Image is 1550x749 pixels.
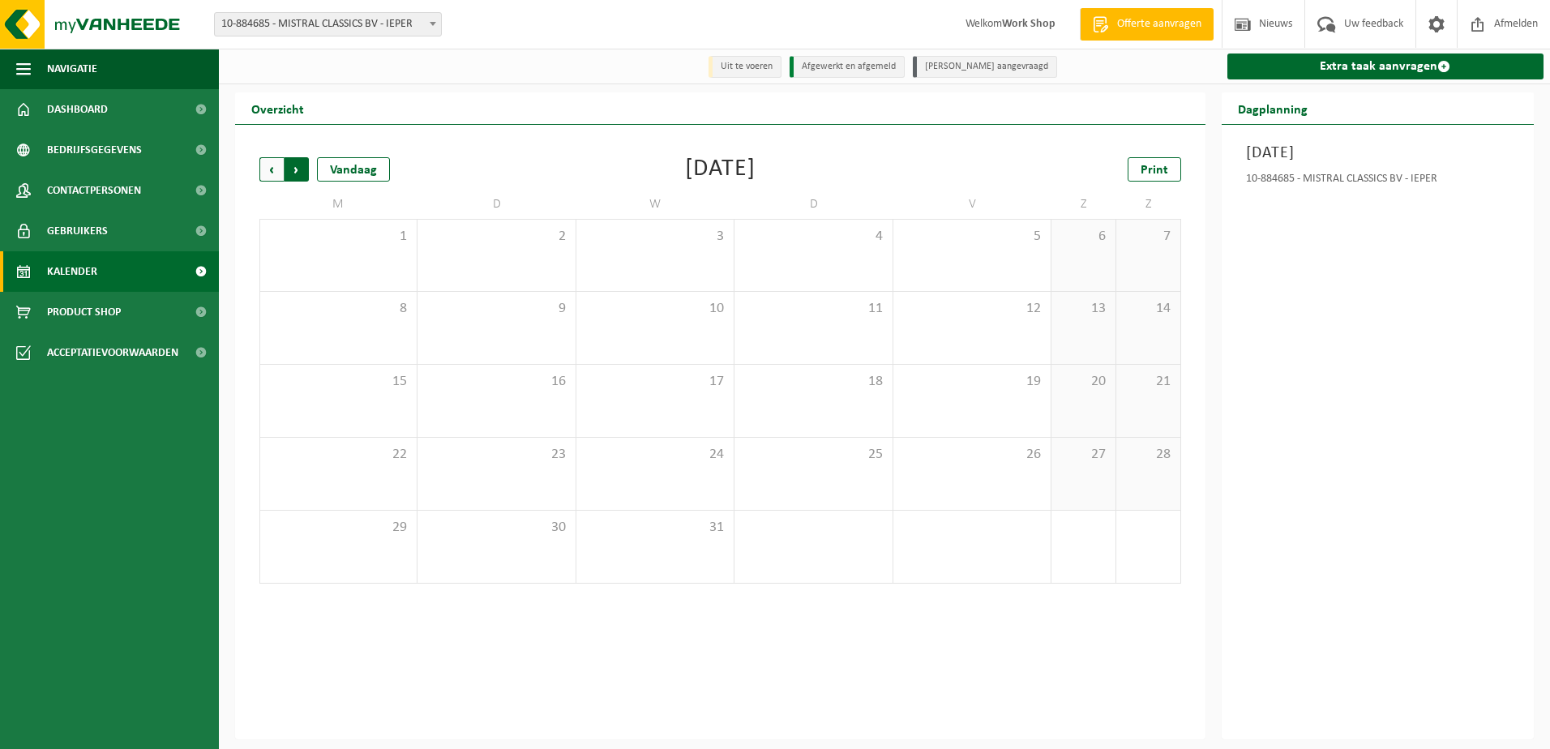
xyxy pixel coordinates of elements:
[1060,373,1107,391] span: 20
[47,211,108,251] span: Gebruikers
[317,157,390,182] div: Vandaag
[47,89,108,130] span: Dashboard
[1227,53,1544,79] a: Extra taak aanvragen
[47,251,97,292] span: Kalender
[1060,446,1107,464] span: 27
[584,228,726,246] span: 3
[1124,373,1172,391] span: 21
[426,228,567,246] span: 2
[235,92,320,124] h2: Overzicht
[47,332,178,373] span: Acceptatievoorwaarden
[734,190,893,219] td: D
[285,157,309,182] span: Volgende
[584,373,726,391] span: 17
[1124,300,1172,318] span: 14
[47,130,142,170] span: Bedrijfsgegevens
[426,446,567,464] span: 23
[901,373,1043,391] span: 19
[584,446,726,464] span: 24
[268,446,409,464] span: 22
[268,228,409,246] span: 1
[417,190,576,219] td: D
[1002,18,1055,30] strong: Work Shop
[743,228,884,246] span: 4
[743,373,884,391] span: 18
[259,190,417,219] td: M
[1060,228,1107,246] span: 6
[913,56,1057,78] li: [PERSON_NAME] aangevraagd
[268,373,409,391] span: 15
[47,292,121,332] span: Product Shop
[1124,446,1172,464] span: 28
[1124,228,1172,246] span: 7
[1113,16,1205,32] span: Offerte aanvragen
[1060,300,1107,318] span: 13
[709,56,781,78] li: Uit te voeren
[268,300,409,318] span: 8
[426,373,567,391] span: 16
[901,300,1043,318] span: 12
[1128,157,1181,182] a: Print
[1141,164,1168,177] span: Print
[1116,190,1181,219] td: Z
[1246,173,1510,190] div: 10-884685 - MISTRAL CLASSICS BV - IEPER
[1222,92,1324,124] h2: Dagplanning
[584,300,726,318] span: 10
[685,157,756,182] div: [DATE]
[901,228,1043,246] span: 5
[893,190,1051,219] td: V
[47,49,97,89] span: Navigatie
[1051,190,1116,219] td: Z
[584,519,726,537] span: 31
[901,446,1043,464] span: 26
[426,300,567,318] span: 9
[743,446,884,464] span: 25
[743,300,884,318] span: 11
[1080,8,1214,41] a: Offerte aanvragen
[259,157,284,182] span: Vorige
[215,13,441,36] span: 10-884685 - MISTRAL CLASSICS BV - IEPER
[47,170,141,211] span: Contactpersonen
[426,519,567,537] span: 30
[1246,141,1510,165] h3: [DATE]
[576,190,734,219] td: W
[268,519,409,537] span: 29
[790,56,905,78] li: Afgewerkt en afgemeld
[214,12,442,36] span: 10-884685 - MISTRAL CLASSICS BV - IEPER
